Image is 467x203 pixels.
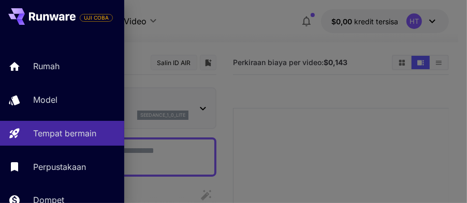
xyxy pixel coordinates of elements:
font: Model [33,95,57,105]
font: Rumah [33,61,60,71]
span: Tambahkan kartu pembayaran Anda untuk mengaktifkan fungsionalitas platform penuh. [80,11,113,24]
font: Perpustakaan [33,162,86,172]
font: Tempat bermain [33,128,96,138]
font: UJI COBA [84,14,109,21]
